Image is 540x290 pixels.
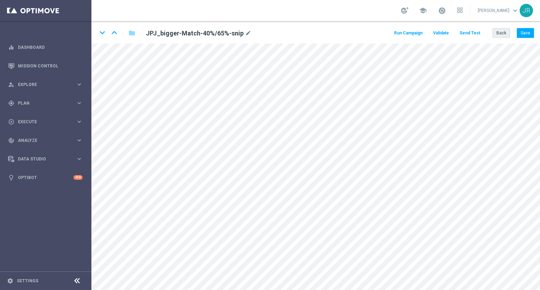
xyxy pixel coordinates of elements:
button: person_search Explore keyboard_arrow_right [8,82,83,87]
i: keyboard_arrow_right [76,118,83,125]
div: Optibot [8,168,83,187]
a: Optibot [18,168,73,187]
i: keyboard_arrow_down [97,27,108,38]
i: equalizer [8,44,14,51]
span: school [419,7,427,14]
i: folder [128,29,135,37]
i: play_circle_outline [8,119,14,125]
div: JR [520,4,533,17]
h2: JPJ_bigger-Match-40%/65%-snip [146,29,244,38]
div: Mission Control [8,57,83,75]
button: Run Campaign [393,28,424,38]
div: Data Studio [8,156,76,162]
button: gps_fixed Plan keyboard_arrow_right [8,100,83,106]
div: Analyze [8,137,76,144]
i: keyboard_arrow_right [76,81,83,88]
a: [PERSON_NAME]keyboard_arrow_down [477,5,520,16]
span: Validate [433,31,449,35]
button: lightbulb Optibot +10 [8,175,83,180]
button: Send Test [458,28,481,38]
i: keyboard_arrow_right [76,100,83,106]
div: +10 [73,175,83,180]
a: Dashboard [18,38,83,57]
div: Execute [8,119,76,125]
button: track_changes Analyze keyboard_arrow_right [8,138,83,143]
i: track_changes [8,137,14,144]
a: Mission Control [18,57,83,75]
span: Data Studio [18,157,76,161]
span: Analyze [18,138,76,143]
button: Back [493,28,510,38]
i: keyboard_arrow_right [76,137,83,144]
span: Execute [18,120,76,124]
div: Dashboard [8,38,83,57]
i: lightbulb [8,174,14,181]
button: Data Studio keyboard_arrow_right [8,156,83,162]
i: gps_fixed [8,100,14,106]
span: Plan [18,101,76,105]
button: equalizer Dashboard [8,45,83,50]
div: Plan [8,100,76,106]
a: Settings [17,279,38,283]
span: Explore [18,83,76,87]
button: folder [128,27,136,39]
i: mode_edit [245,29,251,38]
button: Mission Control [8,63,83,69]
i: keyboard_arrow_up [109,27,120,38]
button: play_circle_outline Execute keyboard_arrow_right [8,119,83,125]
button: Validate [432,28,450,38]
i: settings [7,278,13,284]
span: keyboard_arrow_down [511,7,519,14]
div: Explore [8,81,76,88]
i: person_search [8,81,14,88]
i: keyboard_arrow_right [76,156,83,162]
button: Save [517,28,534,38]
